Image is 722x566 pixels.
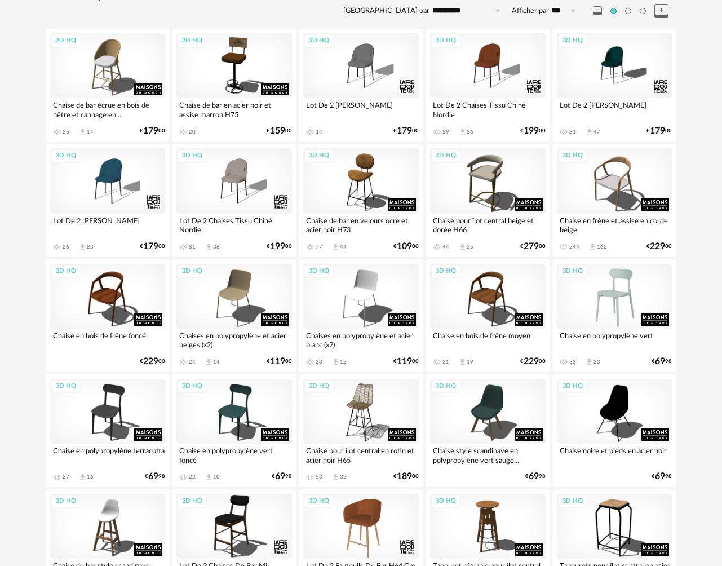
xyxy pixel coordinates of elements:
[46,144,170,257] a: 3D HQ Lot De 2 [PERSON_NAME] 26 Download icon 23 €17900
[593,129,600,135] div: 47
[87,474,94,480] div: 16
[340,474,347,480] div: 32
[393,243,419,250] div: € 00
[189,359,196,365] div: 24
[552,144,677,257] a: 3D HQ Chaise en frêne et assise en corde beige 244 Download icon 162 €22900
[442,359,449,365] div: 31
[430,329,546,351] div: Chaise en bois de frêne moyen
[426,259,550,372] a: 3D HQ Chaise en bois de frêne moyen 31 Download icon 19 €22900
[172,144,296,257] a: 3D HQ Lot De 2 Chaises Tissu Chiné Nordie 81 Download icon 36 €19900
[299,259,423,372] a: 3D HQ Chaises en polypropylène et acier blanc (x2) 23 Download icon 12 €11900
[316,129,322,135] div: 14
[78,127,87,136] span: Download icon
[189,474,196,480] div: 22
[50,98,166,121] div: Chaise de bar écrue en bois de hêtre et cannage en...
[524,358,539,365] span: 229
[303,329,419,351] div: Chaises en polypropylène et acier blanc (x2)
[585,127,593,136] span: Download icon
[51,149,81,163] div: 3D HQ
[299,144,423,257] a: 3D HQ Chaise de bar en velours ocre et acier noir H73 77 Download icon 44 €10900
[397,127,412,135] span: 179
[655,473,665,480] span: 69
[552,374,677,487] a: 3D HQ Chaise noire et pieds en acier noir €6998
[50,329,166,351] div: Chaise en bois de frêne foncé
[557,494,588,508] div: 3D HQ
[316,474,322,480] div: 53
[557,379,588,393] div: 3D HQ
[557,34,588,48] div: 3D HQ
[63,244,69,250] div: 26
[588,243,597,251] span: Download icon
[316,244,322,250] div: 77
[172,374,296,487] a: 3D HQ Chaise en polypropylène vert foncé 22 Download icon 10 €6998
[63,474,69,480] div: 27
[331,243,340,251] span: Download icon
[51,264,81,278] div: 3D HQ
[569,244,579,250] div: 244
[87,244,94,250] div: 23
[426,29,550,141] a: 3D HQ Lot De 2 Chaises Tissu Chiné Nordie 59 Download icon 36 €19900
[46,374,170,487] a: 3D HQ Chaise en polypropylène terracotta 27 Download icon 16 €6998
[524,243,539,250] span: 279
[585,358,593,366] span: Download icon
[552,29,677,141] a: 3D HQ Lot De 2 [PERSON_NAME] 81 Download icon 47 €17900
[557,98,672,121] div: Lot De 2 [PERSON_NAME]
[172,29,296,141] a: 3D HQ Chaise de bar en acier noir et assise marron H75 20 €15900
[652,358,672,365] div: € 98
[51,494,81,508] div: 3D HQ
[397,473,412,480] span: 189
[431,34,461,48] div: 3D HQ
[430,214,546,236] div: Chaise pour îlot central beige et dorée H66
[655,358,665,365] span: 69
[426,144,550,257] a: 3D HQ Chaise pour îlot central beige et dorée H66 44 Download icon 25 €27900
[520,127,546,135] div: € 00
[430,444,546,466] div: Chaise style scandinave en polypropylène vert sauge...
[177,264,207,278] div: 3D HQ
[393,473,419,480] div: € 00
[520,243,546,250] div: € 00
[299,29,423,141] a: 3D HQ Lot De 2 [PERSON_NAME] 14 €17900
[304,379,334,393] div: 3D HQ
[569,359,576,365] div: 33
[177,379,207,393] div: 3D HQ
[393,358,419,365] div: € 00
[557,444,672,466] div: Chaise noire et pieds en acier noir
[270,243,285,250] span: 199
[78,473,87,481] span: Download icon
[557,149,588,163] div: 3D HQ
[140,243,165,250] div: € 00
[431,264,461,278] div: 3D HQ
[426,374,550,487] a: 3D HQ Chaise style scandinave en polypropylène vert sauge... €6998
[331,358,340,366] span: Download icon
[304,264,334,278] div: 3D HQ
[176,98,292,121] div: Chaise de bar en acier noir et assise marron H75
[213,244,220,250] div: 36
[397,243,412,250] span: 109
[303,98,419,121] div: Lot De 2 [PERSON_NAME]
[51,379,81,393] div: 3D HQ
[304,149,334,163] div: 3D HQ
[458,243,467,251] span: Download icon
[340,359,347,365] div: 12
[267,243,292,250] div: € 00
[430,98,546,121] div: Lot De 2 Chaises Tissu Chiné Nordie
[467,359,473,365] div: 19
[205,473,213,481] span: Download icon
[458,358,467,366] span: Download icon
[267,127,292,135] div: € 00
[303,214,419,236] div: Chaise de bar en velours ocre et acier noir H73
[340,244,347,250] div: 44
[46,29,170,141] a: 3D HQ Chaise de bar écrue en bois de hêtre et cannage en... 25 Download icon 14 €17900
[646,243,672,250] div: € 00
[270,127,285,135] span: 159
[63,129,69,135] div: 25
[50,444,166,466] div: Chaise en polypropylène terracotta
[650,243,665,250] span: 229
[87,129,94,135] div: 14
[467,244,473,250] div: 25
[557,264,588,278] div: 3D HQ
[78,243,87,251] span: Download icon
[512,6,549,16] label: Afficher par
[316,359,322,365] div: 23
[143,358,158,365] span: 229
